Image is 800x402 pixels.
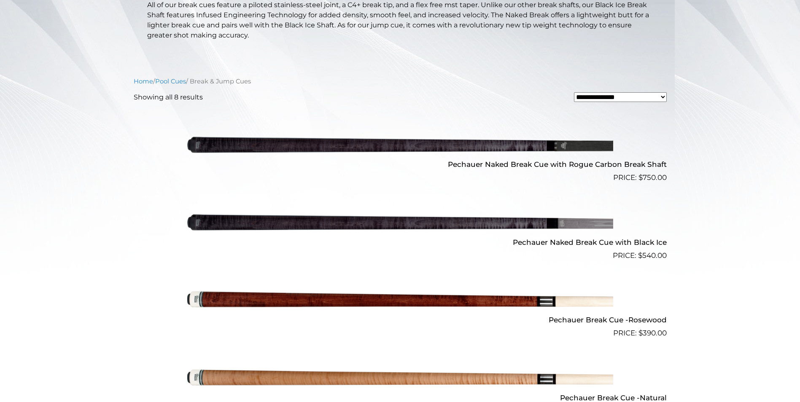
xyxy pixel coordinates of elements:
span: $ [638,173,643,182]
img: Pechauer Naked Break Cue with Rogue Carbon Break Shaft [187,109,613,180]
a: Home [134,78,153,85]
nav: Breadcrumb [134,77,667,86]
span: $ [638,251,642,260]
p: Showing all 8 results [134,92,203,102]
a: Pechauer Naked Break Cue with Rogue Carbon Break Shaft $750.00 [134,109,667,183]
h2: Pechauer Naked Break Cue with Black Ice [134,234,667,250]
h2: Pechauer Break Cue -Rosewood [134,312,667,328]
bdi: 390.00 [638,329,667,337]
bdi: 540.00 [638,251,667,260]
span: $ [638,329,643,337]
img: Pechauer Naked Break Cue with Black Ice [187,187,613,257]
a: Pool Cues [155,78,186,85]
img: Pechauer Break Cue -Rosewood [187,265,613,335]
bdi: 750.00 [638,173,667,182]
select: Shop order [574,92,667,102]
a: Pechauer Break Cue -Rosewood $390.00 [134,265,667,339]
a: Pechauer Naked Break Cue with Black Ice $540.00 [134,187,667,261]
h2: Pechauer Naked Break Cue with Rogue Carbon Break Shaft [134,157,667,172]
